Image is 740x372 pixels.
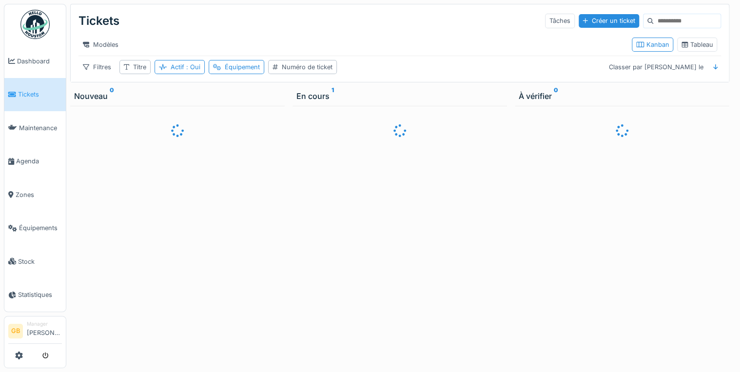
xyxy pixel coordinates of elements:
a: Stock [4,245,66,278]
a: Zones [4,178,66,212]
div: Tâches [545,14,575,28]
div: Numéro de ticket [282,62,332,72]
span: Dashboard [17,57,62,66]
a: Équipements [4,212,66,245]
a: GB Manager[PERSON_NAME] [8,320,62,344]
span: Stock [18,257,62,266]
div: Modèles [78,38,123,52]
div: Filtres [78,60,116,74]
span: Maintenance [19,123,62,133]
span: Zones [16,190,62,199]
span: Statistiques [18,290,62,299]
sup: 0 [110,90,114,102]
a: Tickets [4,78,66,112]
span: Tickets [18,90,62,99]
a: Statistiques [4,278,66,312]
span: Agenda [16,157,62,166]
a: Dashboard [4,44,66,78]
div: À vérifier [519,90,725,102]
div: Nouveau [74,90,281,102]
div: Actif [171,62,200,72]
span: Équipements [19,223,62,233]
li: GB [8,324,23,338]
span: : Oui [184,63,200,71]
a: Maintenance [4,111,66,145]
div: Équipement [225,62,260,72]
sup: 0 [554,90,558,102]
div: Créer un ticket [579,14,639,27]
div: Tickets [78,8,119,34]
a: Agenda [4,145,66,178]
div: Manager [27,320,62,328]
div: En cours [296,90,503,102]
div: Kanban [636,40,669,49]
div: Titre [133,62,146,72]
li: [PERSON_NAME] [27,320,62,341]
div: Tableau [682,40,713,49]
sup: 1 [331,90,334,102]
div: Classer par [PERSON_NAME] le [604,60,708,74]
img: Badge_color-CXgf-gQk.svg [20,10,50,39]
